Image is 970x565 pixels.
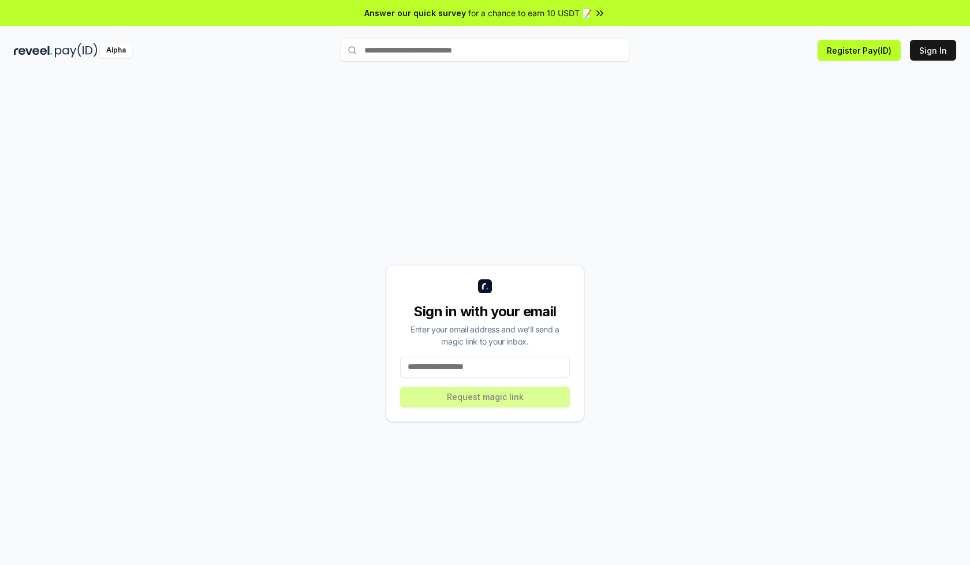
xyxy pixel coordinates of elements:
img: logo_small [478,279,492,293]
span: Answer our quick survey [364,7,466,19]
div: Enter your email address and we’ll send a magic link to your inbox. [400,323,570,347]
div: Alpha [100,43,132,58]
button: Sign In [910,40,956,61]
button: Register Pay(ID) [818,40,901,61]
img: pay_id [55,43,98,58]
div: Sign in with your email [400,302,570,321]
img: reveel_dark [14,43,53,58]
span: for a chance to earn 10 USDT 📝 [468,7,592,19]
